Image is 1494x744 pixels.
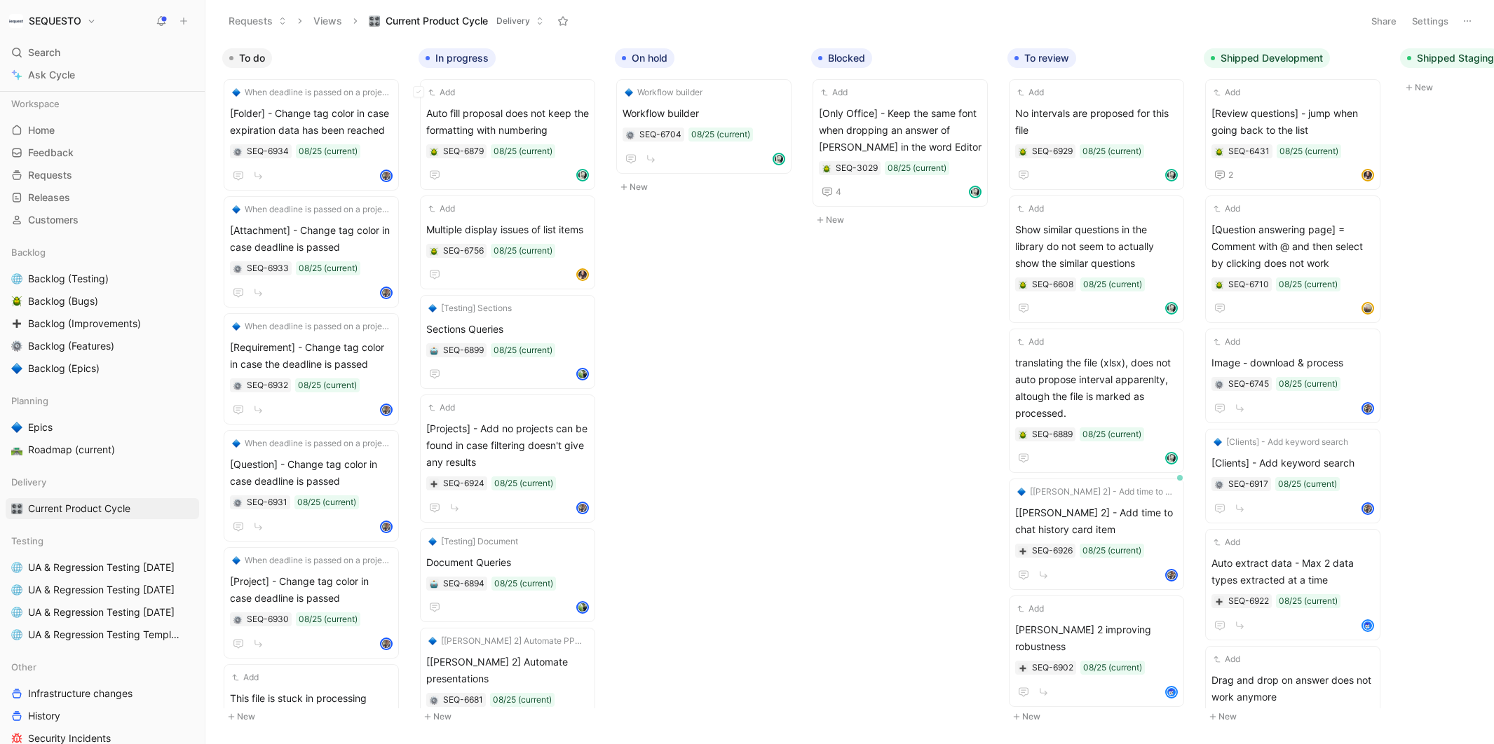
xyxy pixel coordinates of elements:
[1009,478,1184,590] a: 🔷[[PERSON_NAME] 2] - Add time to chat history card item[[PERSON_NAME] 2] - Add time to chat histo...
[1019,148,1027,156] img: 🪲
[623,85,705,99] button: 🔷Workflow builder
[1032,544,1073,558] div: SEQ-6926
[1215,281,1223,289] img: 🪲
[494,244,552,258] div: 08/25 (current)
[822,163,831,173] div: 🪲
[28,146,74,160] span: Feedback
[6,417,199,438] a: 🔷Epics
[1211,221,1374,272] span: [Question answering page] = Comment with @ and then select by clicking does not work
[1406,11,1455,31] button: Settings
[1214,146,1224,156] button: 🪲
[369,15,380,27] img: 🎛️
[1015,485,1178,499] button: 🔷[[PERSON_NAME] 2] - Add time to chat history card item
[11,534,43,548] span: Testing
[222,11,293,32] button: Requests
[28,443,115,457] span: Roadmap (current)
[11,422,22,433] img: 🔷
[1211,354,1374,371] span: Image - download & process
[1007,48,1076,68] button: To review
[6,498,199,519] a: 🎛️Current Product Cycle
[11,273,22,284] img: 🌐
[494,343,552,357] div: 08/25 (current)
[6,64,199,85] a: Ask Cycle
[443,144,484,158] div: SEQ-6879
[1032,144,1073,158] div: SEQ-6929
[297,495,356,509] div: 08/25 (current)
[233,263,243,273] button: ⚙️
[8,360,25,377] button: 🔷
[426,401,457,415] button: Add
[1211,435,1350,449] button: 🔷[Clients] - Add keyword search
[8,441,25,458] button: 🛣️
[1018,280,1028,289] div: 🪲
[11,475,46,489] span: Delivery
[381,288,391,298] img: avatar
[1205,329,1380,423] a: AddImage - download & process08/25 (current)avatar
[6,390,199,411] div: Planning
[6,242,199,379] div: Backlog🌐Backlog (Testing)🪲Backlog (Bugs)➕Backlog (Improvements)⚙️Backlog (Features)🔷Backlog (Epics)
[1205,195,1380,323] a: Add[Question answering page] = Comment with @ and then select by clicking does not work08/25 (cur...
[224,547,399,659] a: 🔷When deadline is passed on a project, question, ... change the deadline tag color[Project] - Cha...
[224,79,399,191] a: 🔷When deadline is passed on a project, question, ... change the deadline tag color[Folder] - Chan...
[6,579,199,600] a: 🌐UA & Regression Testing [DATE]
[230,85,393,99] button: 🔷When deadline is passed on a project, question, ... change the deadline tag color
[1363,404,1373,413] img: avatar
[1215,481,1223,489] img: ⚙️
[245,202,391,216] span: When deadline is passed on a project, question, ... change the deadline tag color
[429,478,439,488] div: ➕
[1228,594,1269,608] div: SEQ-6922
[230,573,393,607] span: [Project] - Change tag color in case deadline is passed
[233,497,243,507] button: ⚙️
[29,15,81,27] h1: SEQUESTO
[233,265,242,273] img: ⚙️
[615,179,800,195] button: New
[443,476,484,490] div: SEQ-6924
[578,369,588,379] img: avatar
[230,456,393,490] span: [Question] - Change tag color in case deadline is passed
[6,242,199,263] div: Backlog
[1279,594,1338,608] div: 08/25 (current)
[429,579,439,588] button: 🤖
[232,439,240,448] img: 🔷
[819,105,982,156] span: [Only Office] - Keep the same font when dropping an answer of [PERSON_NAME] in the word Editor
[1032,277,1073,291] div: SEQ-6608
[1082,144,1141,158] div: 08/25 (current)
[232,88,240,97] img: 🔷
[8,581,25,598] button: 🌐
[8,293,25,310] button: 🪲
[822,165,831,173] img: 🪲
[230,436,393,450] button: 🔷When deadline is passed on a project, question, ... change the deadline tag color
[1030,485,1176,499] span: [[PERSON_NAME] 2] - Add time to chat history card item
[430,247,438,256] img: 🪲
[970,187,980,197] img: avatar
[247,144,289,158] div: SEQ-6934
[233,380,243,390] button: ⚙️
[1205,529,1380,640] a: AddAuto extract data - Max 2 data types extracted at a time08/25 (current)avatar
[1015,221,1178,272] span: Show similar questions in the library do not seem to actually show the similar questions
[9,14,23,28] img: SEQUESTO
[420,295,595,389] a: 🔷[Testing] SectionsSections Queries08/25 (current)avatar
[426,301,514,315] button: 🔷[Testing] Sections
[639,128,681,142] div: SEQ-6704
[232,556,240,565] img: 🔷
[8,338,25,354] button: ⚙️
[1015,335,1046,349] button: Add
[1211,455,1374,471] span: [Clients] - Add keyword search
[430,580,438,588] img: 🤖
[1082,544,1141,558] div: 08/25 (current)
[1211,167,1236,184] button: 2
[426,85,457,99] button: Add
[1015,85,1046,99] button: Add
[6,142,199,163] a: Feedback
[8,315,25,332] button: ➕
[1279,144,1338,158] div: 08/25 (current)
[1015,354,1178,422] span: translating the file (xlsx), does not auto propose interval apparenlty, altough the file is marke...
[247,378,288,392] div: SEQ-6932
[1018,546,1028,556] button: ➕
[632,51,667,65] span: On hold
[299,261,358,275] div: 08/25 (current)
[6,313,199,334] a: ➕Backlog (Improvements)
